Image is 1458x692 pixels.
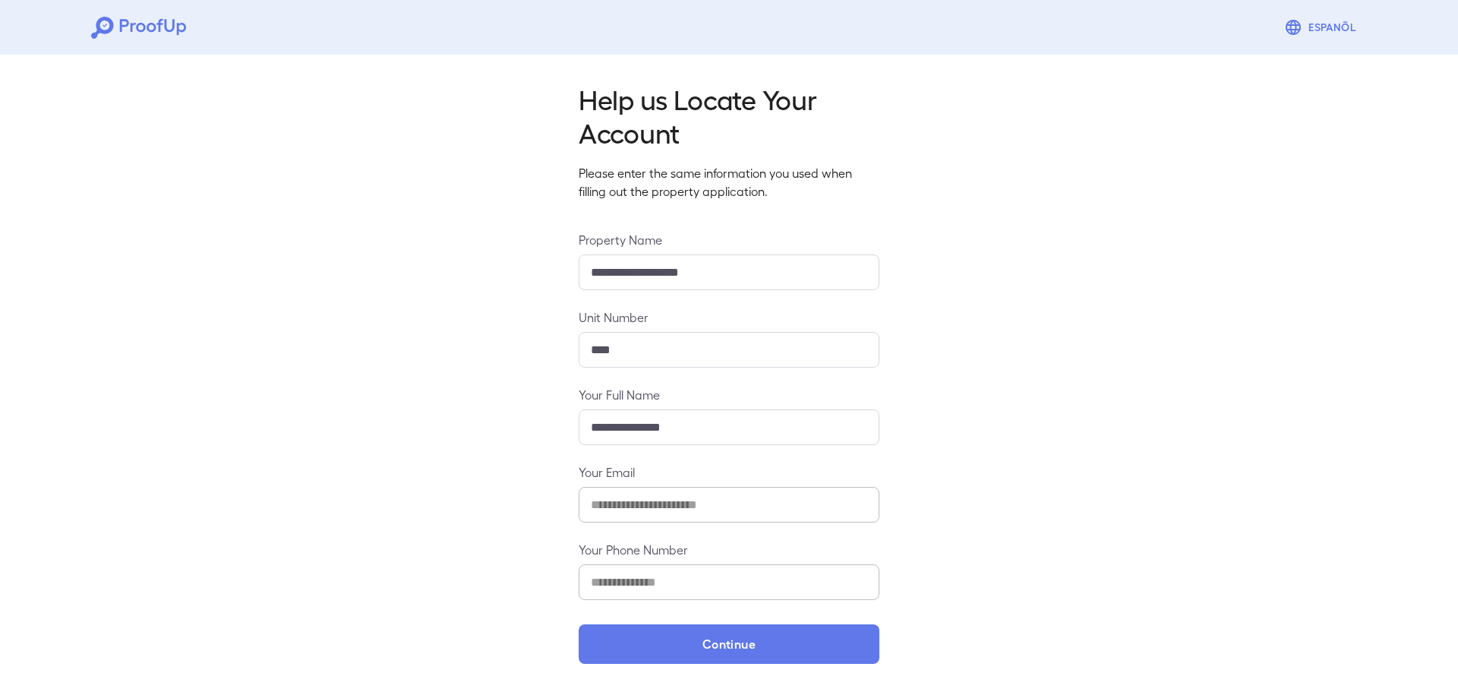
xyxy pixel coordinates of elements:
h2: Help us Locate Your Account [579,82,879,149]
label: Property Name [579,231,879,248]
label: Your Full Name [579,386,879,403]
p: Please enter the same information you used when filling out the property application. [579,164,879,201]
label: Your Email [579,463,879,481]
button: Espanõl [1278,12,1367,43]
label: Unit Number [579,308,879,326]
label: Your Phone Number [579,541,879,558]
button: Continue [579,624,879,664]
